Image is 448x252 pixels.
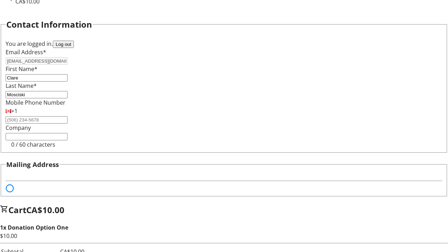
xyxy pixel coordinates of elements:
input: (506) 234-5678 [6,116,68,124]
label: Mobile Phone Number [6,99,65,106]
label: Last Name* [6,82,37,90]
h3: Mailing Address [6,160,59,169]
label: Email Address* [6,48,46,56]
button: Log out [53,41,74,48]
label: Company [6,124,31,132]
span: Cart [8,204,26,216]
label: First Name* [6,65,37,73]
span: CA$10.00 [26,204,64,216]
h2: Contact Information [6,18,92,31]
tr-character-limit: 0 / 60 characters [11,141,55,148]
div: You are logged in. [6,40,442,48]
